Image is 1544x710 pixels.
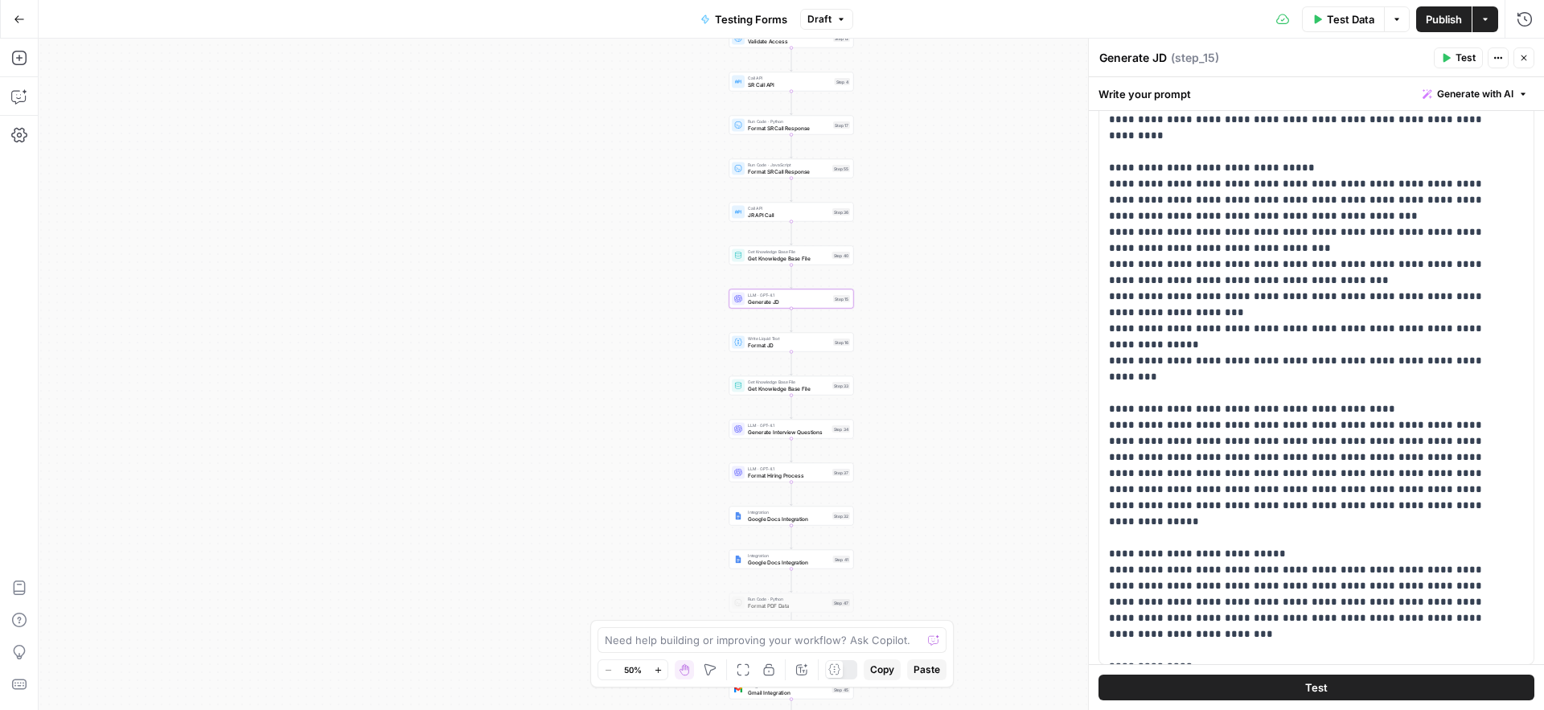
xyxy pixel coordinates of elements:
[729,463,854,482] div: LLM · GPT-4.1Format Hiring ProcessStep 37
[748,37,830,45] span: Validate Access
[748,558,830,566] span: Google Docs Integration
[870,663,894,677] span: Copy
[833,556,851,563] div: Step 41
[1098,675,1534,700] button: Test
[832,425,851,433] div: Step 34
[790,309,793,332] g: Edge from step_15 to step_16
[729,203,854,222] div: Call APIJR API CallStep 36
[1416,6,1472,32] button: Publish
[1456,51,1476,65] span: Test
[734,512,742,520] img: Instagram%20post%20-%201%201.png
[790,179,793,202] g: Edge from step_55 to step_36
[832,252,851,259] div: Step 40
[748,379,829,385] span: Get Knowledge Base File
[748,335,830,342] span: Write Liquid Text
[691,6,797,32] button: Testing Forms
[833,339,850,346] div: Step 16
[624,663,642,676] span: 50%
[748,205,829,211] span: Call API
[833,295,850,302] div: Step 15
[748,298,830,306] span: Generate JD
[729,680,854,700] div: IntegrationGmail IntegrationStep 45
[790,352,793,376] g: Edge from step_16 to step_33
[907,659,947,680] button: Paste
[729,246,854,265] div: Get Knowledge Base FileGet Knowledge Base FileStep 40
[729,289,854,309] div: LLM · GPT-4.1Generate JDStep 15
[864,659,901,680] button: Copy
[790,222,793,245] g: Edge from step_36 to step_40
[748,471,829,479] span: Format Hiring Process
[1089,77,1544,110] div: Write your prompt
[729,376,854,396] div: Get Knowledge Base FileGet Knowledge Base FileStep 33
[1416,84,1534,105] button: Generate with AI
[790,439,793,462] g: Edge from step_34 to step_37
[790,92,793,115] g: Edge from step_4 to step_17
[790,569,793,593] g: Edge from step_41 to step_47
[790,48,793,72] g: Edge from step_12 to step_4
[790,526,793,549] g: Edge from step_32 to step_41
[748,552,830,559] span: Integration
[729,29,854,48] div: Validate AccessStep 12
[748,515,829,523] span: Google Docs Integration
[833,121,850,129] div: Step 17
[729,116,854,135] div: Run Code · PythonFormat SR Call ResponseStep 17
[832,382,850,389] div: Step 33
[729,593,854,613] div: Run Code · PythonFormat PDF DataStep 47
[832,599,851,606] div: Step 47
[729,72,854,92] div: Call APISR Call APIStep 4
[790,482,793,506] g: Edge from step_37 to step_32
[748,118,830,125] span: Run Code · Python
[1434,47,1483,68] button: Test
[832,208,850,215] div: Step 36
[748,292,830,298] span: LLM · GPT-4.1
[734,556,742,564] img: Instagram%20post%20-%201%201.png
[748,601,829,609] span: Format PDF Data
[748,341,830,349] span: Format JD
[807,12,832,27] span: Draft
[715,11,787,27] span: Testing Forms
[748,80,832,88] span: SR Call API
[729,159,854,179] div: Run Code · JavaScriptFormat SR Call ResponseStep 55
[729,550,854,569] div: IntegrationGoogle Docs IntegrationStep 41
[748,596,829,602] span: Run Code · Python
[748,466,829,472] span: LLM · GPT-4.1
[748,211,829,219] span: JR API Call
[748,384,829,392] span: Get Knowledge Base File
[800,9,853,30] button: Draft
[748,124,830,132] span: Format SR Call Response
[790,135,793,158] g: Edge from step_17 to step_55
[748,688,829,696] span: Gmail Integration
[790,613,793,636] g: Edge from step_47 to step_48
[748,428,829,436] span: Generate Interview Questions
[832,469,850,476] div: Step 37
[748,509,829,515] span: Integration
[748,167,829,175] span: Format SR Call Response
[832,165,850,172] div: Step 55
[748,162,829,168] span: Run Code · JavaScript
[1302,6,1384,32] button: Test Data
[832,686,851,693] div: Step 45
[729,420,854,439] div: LLM · GPT-4.1Generate Interview QuestionsStep 34
[1171,50,1219,66] span: ( step_15 )
[729,507,854,526] div: IntegrationGoogle Docs IntegrationStep 32
[748,248,829,255] span: Get Knowledge Base File
[1437,87,1513,101] span: Generate with AI
[835,78,851,85] div: Step 4
[748,75,832,81] span: Call API
[1426,11,1462,27] span: Publish
[832,512,850,519] div: Step 32
[748,254,829,262] span: Get Knowledge Base File
[1305,679,1328,696] span: Test
[1327,11,1374,27] span: Test Data
[734,686,742,694] img: gmail%20(1).png
[1099,50,1167,66] textarea: Generate JD
[833,35,850,42] div: Step 12
[790,396,793,419] g: Edge from step_33 to step_34
[790,265,793,289] g: Edge from step_40 to step_15
[748,422,829,429] span: LLM · GPT-4.1
[914,663,940,677] span: Paste
[729,333,854,352] div: Write Liquid TextFormat JDStep 16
